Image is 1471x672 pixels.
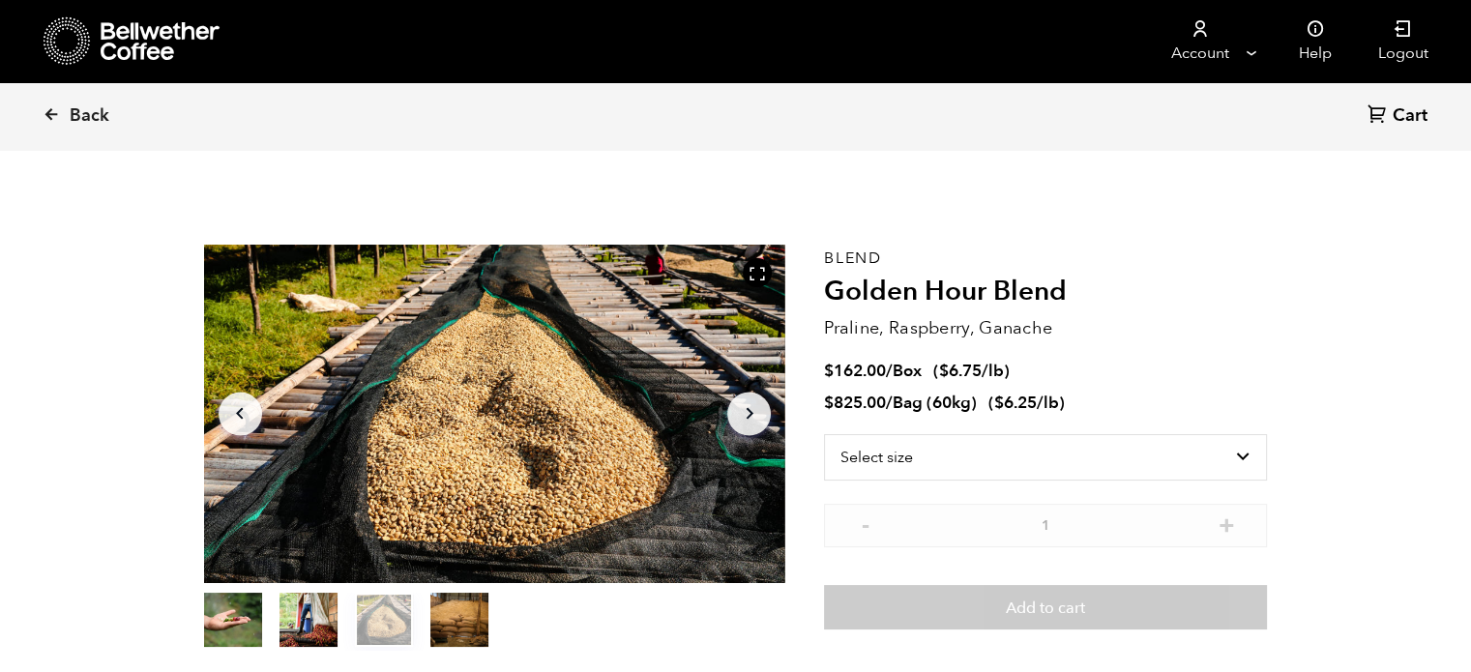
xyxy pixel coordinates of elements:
span: ( ) [988,392,1065,414]
span: Bag (60kg) [893,392,977,414]
bdi: 162.00 [824,360,886,382]
bdi: 6.25 [994,392,1037,414]
span: / [886,392,893,414]
span: $ [824,360,834,382]
span: /lb [982,360,1004,382]
span: $ [994,392,1004,414]
button: + [1214,513,1238,533]
span: Back [70,104,109,128]
a: Cart [1368,103,1432,130]
span: $ [824,392,834,414]
span: Cart [1393,104,1427,128]
span: ( ) [933,360,1010,382]
bdi: 825.00 [824,392,886,414]
span: /lb [1037,392,1059,414]
span: / [886,360,893,382]
button: Add to cart [824,585,1267,629]
h2: Golden Hour Blend [824,276,1267,308]
span: $ [939,360,949,382]
span: Box [893,360,922,382]
button: - [853,513,877,533]
p: Praline, Raspberry, Ganache [824,315,1267,341]
bdi: 6.75 [939,360,982,382]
